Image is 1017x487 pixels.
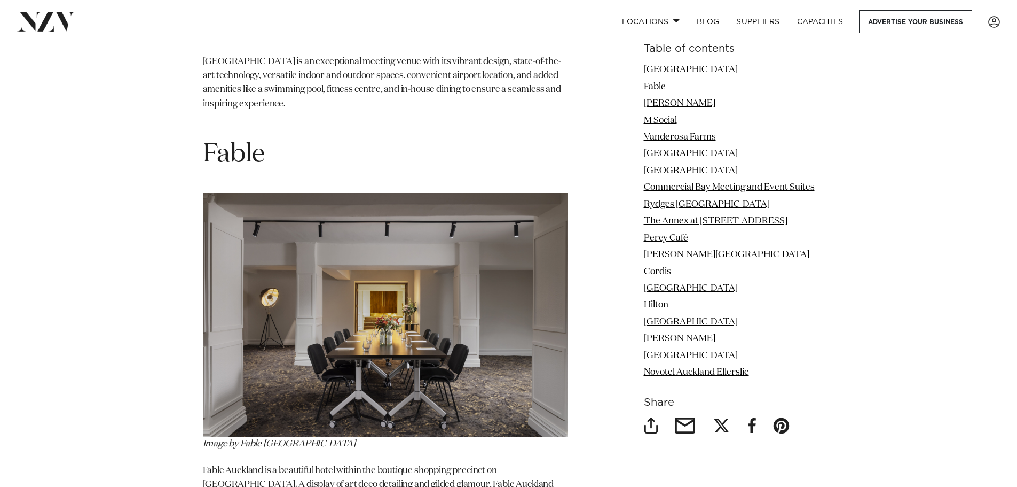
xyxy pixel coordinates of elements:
a: [GEOGRAPHIC_DATA] [644,149,738,158]
a: The Annex at [STREET_ADDRESS] [644,217,787,226]
a: Cordis [644,267,671,276]
h1: Fable [203,138,568,172]
a: Advertise your business [859,10,972,33]
a: Capacities [789,10,852,33]
a: [PERSON_NAME] [644,334,715,343]
a: Percy Café [644,233,688,242]
a: BLOG [688,10,728,33]
a: Commercial Bay Meeting and Event Suites [644,183,815,192]
a: [GEOGRAPHIC_DATA] [644,284,738,293]
h6: Table of contents [644,43,815,55]
p: [GEOGRAPHIC_DATA] is an exceptional meeting venue with its vibrant design, state-of-the-art techn... [203,55,568,126]
a: Hilton [644,300,668,310]
h6: Share [644,397,815,408]
a: M Social [644,115,677,125]
a: Rydges [GEOGRAPHIC_DATA] [644,200,770,209]
a: [PERSON_NAME][GEOGRAPHIC_DATA] [644,250,809,259]
a: [PERSON_NAME] [644,99,715,108]
a: [GEOGRAPHIC_DATA] [644,166,738,175]
a: Novotel Auckland Ellerslie [644,368,749,377]
a: [GEOGRAPHIC_DATA] [644,318,738,327]
a: Fable [644,82,666,91]
em: Image by Fable [GEOGRAPHIC_DATA] [203,439,356,449]
img: nzv-logo.png [17,12,75,31]
a: SUPPLIERS [728,10,788,33]
a: Vanderosa Farms [644,133,716,142]
a: [GEOGRAPHIC_DATA] [644,351,738,360]
a: [GEOGRAPHIC_DATA] [644,65,738,74]
a: Locations [613,10,688,33]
